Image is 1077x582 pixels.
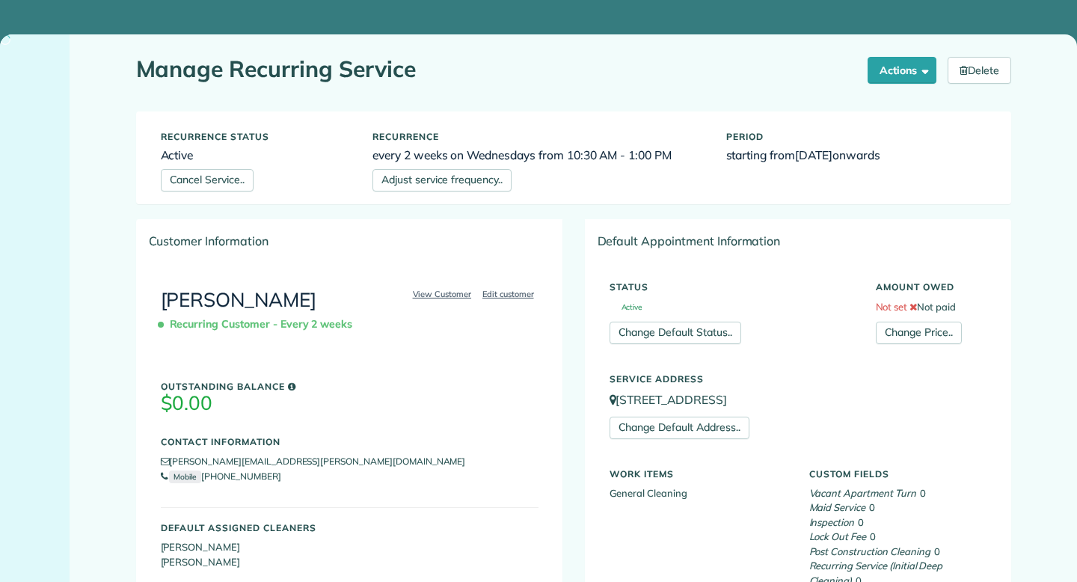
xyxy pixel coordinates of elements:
a: Adjust service frequency.. [372,169,512,192]
em: Lock Out Fee [809,530,867,542]
div: Not paid [865,275,998,344]
span: [DATE] [795,147,832,162]
span: 0 [920,487,926,499]
h6: Active [161,149,351,162]
h5: Contact Information [161,437,538,447]
h5: Default Assigned Cleaners [161,523,538,533]
a: Change Default Address.. [610,417,749,439]
a: Change Default Status.. [610,322,741,344]
em: Post Construction Cleaning [809,545,930,557]
div: Default Appointment Information [586,220,1010,262]
a: Delete [948,57,1011,84]
a: [PERSON_NAME] [161,287,317,312]
h5: Service Address [610,374,987,384]
h5: Recurrence status [161,132,351,141]
span: Recurring Customer - Every 2 weeks [161,311,359,337]
p: [STREET_ADDRESS] [610,391,987,408]
h1: Manage Recurring Service [136,57,857,82]
span: 0 [870,530,876,542]
h5: Recurrence [372,132,704,141]
span: 0 [858,516,864,528]
div: Customer Information [137,220,562,262]
li: [PERSON_NAME] [161,540,538,555]
li: [PERSON_NAME][EMAIL_ADDRESS][PERSON_NAME][DOMAIN_NAME] [161,454,538,469]
em: Vacant Apartment Turn [809,487,916,499]
a: Edit customer [478,287,538,301]
span: Not set [876,301,908,313]
button: Actions [868,57,936,84]
span: 0 [934,545,940,557]
em: Maid Service [809,501,866,513]
h5: Work Items [610,469,787,479]
span: Active [610,304,642,311]
h5: Custom Fields [809,469,987,479]
h3: $0.00 [161,393,538,414]
span: 0 [869,501,875,513]
a: Change Price.. [876,322,962,344]
li: [PERSON_NAME] [161,555,538,570]
h6: every 2 weeks on Wednesdays from 10:30 AM - 1:00 PM [372,149,704,162]
em: Inspection [809,516,855,528]
h5: Status [610,282,853,292]
a: Cancel Service.. [161,169,254,192]
h5: Outstanding Balance [161,382,538,391]
h6: starting from onwards [726,149,987,162]
a: View Customer [408,287,476,301]
small: Mobile [169,471,201,483]
li: General Cleaning [610,486,787,501]
a: Mobile[PHONE_NUMBER] [161,471,281,482]
h5: Amount Owed [876,282,987,292]
h5: Period [726,132,987,141]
